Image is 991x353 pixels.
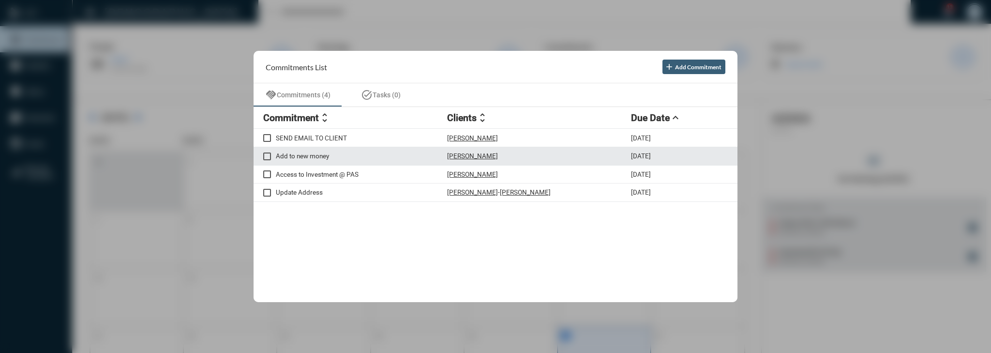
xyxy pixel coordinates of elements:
p: [DATE] [631,152,651,160]
p: - [498,188,500,196]
button: Add Commitment [662,60,725,74]
p: Add to new money [276,152,447,160]
p: [DATE] [631,170,651,178]
span: Commitments (4) [277,91,330,99]
mat-icon: unfold_more [477,112,488,123]
mat-icon: task_alt [361,89,373,101]
p: [PERSON_NAME] [447,152,498,160]
h2: Clients [447,112,477,123]
p: Access to Investment @ PAS [276,170,447,178]
h2: Commitment [263,112,319,123]
mat-icon: expand_less [670,112,681,123]
mat-icon: unfold_more [319,112,330,123]
p: SEND EMAIL TO CLIENT [276,134,447,142]
h2: Commitments List [266,62,327,72]
p: [PERSON_NAME] [500,188,551,196]
p: [PERSON_NAME] [447,170,498,178]
p: [DATE] [631,134,651,142]
mat-icon: add [664,62,674,72]
mat-icon: handshake [265,89,277,101]
p: [DATE] [631,188,651,196]
p: [PERSON_NAME] [447,134,498,142]
span: Tasks (0) [373,91,401,99]
h2: Due Date [631,112,670,123]
p: Update Address [276,188,447,196]
p: [PERSON_NAME] [447,188,498,196]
